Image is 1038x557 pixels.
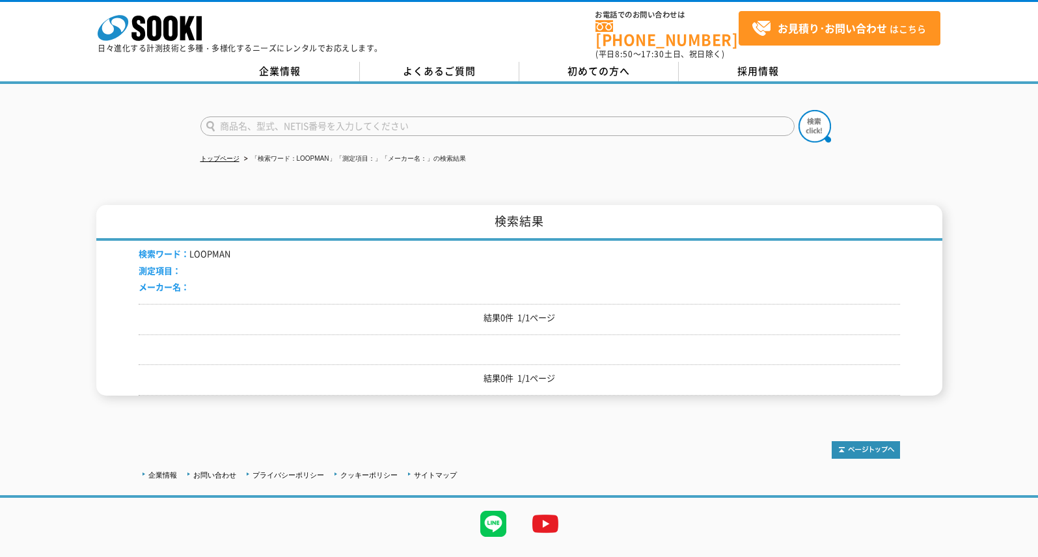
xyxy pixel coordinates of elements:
a: お見積り･お問い合わせはこちら [739,11,940,46]
span: 17:30 [641,48,664,60]
a: 採用情報 [679,62,838,81]
span: (平日 ～ 土日、祝日除く) [595,48,724,60]
a: よくあるご質問 [360,62,519,81]
span: はこちら [752,19,926,38]
span: メーカー名： [139,280,189,293]
a: 企業情報 [200,62,360,81]
strong: お見積り･お問い合わせ [778,20,887,36]
p: 結果0件 1/1ページ [139,372,900,385]
span: 8:50 [615,48,633,60]
a: [PHONE_NUMBER] [595,20,739,47]
a: サイトマップ [414,471,457,479]
img: トップページへ [832,441,900,459]
a: 初めての方へ [519,62,679,81]
p: 結果0件 1/1ページ [139,311,900,325]
h1: 検索結果 [96,205,942,241]
p: 日々進化する計測技術と多種・多様化するニーズにレンタルでお応えします。 [98,44,383,52]
a: プライバシーポリシー [253,471,324,479]
a: 企業情報 [148,471,177,479]
img: btn_search.png [799,110,831,143]
span: 測定項目： [139,264,181,277]
img: LINE [467,498,519,550]
li: LOOPMAN [139,247,230,261]
li: 「検索ワード：LOOPMAN」「測定項目：」「メーカー名：」の検索結果 [241,152,466,166]
input: 商品名、型式、NETIS番号を入力してください [200,116,795,136]
a: トップページ [200,155,239,162]
img: YouTube [519,498,571,550]
span: 初めての方へ [567,64,630,78]
span: 検索ワード： [139,247,189,260]
span: お電話でのお問い合わせは [595,11,739,19]
a: クッキーポリシー [340,471,398,479]
a: お問い合わせ [193,471,236,479]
